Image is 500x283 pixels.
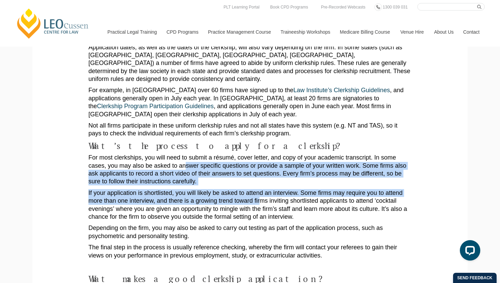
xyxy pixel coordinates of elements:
p: The final step in the process is usually reference checking, whereby the firm will contact your r... [88,244,412,260]
a: Contact [458,17,485,47]
a: Medicare Billing Course [335,17,395,47]
a: PLT Learning Portal [222,3,261,11]
a: About Us [429,17,458,47]
p: For example, in [GEOGRAPHIC_DATA] over 60 firms have signed up to the , and applications generall... [88,86,412,118]
a: Venue Hire [395,17,429,47]
a: CPD Programs [161,17,203,47]
h4: What’s the process to apply for a clerkship? [88,141,412,151]
a: Practice Management Course [203,17,276,47]
a: Book CPD Programs [268,3,310,11]
a: [PERSON_NAME] Centre for Law [15,7,90,39]
p: For most clerkships, you will need to submit a résumé, cover letter, and copy of your academic tr... [88,154,412,186]
p: Depending on the firm, you may also be asked to carry out testing as part of the application proc... [88,224,412,240]
p: If your application is shortlisted, you will likely be asked to attend an interview. Some firms m... [88,189,412,221]
a: Traineeship Workshops [276,17,335,47]
iframe: LiveChat chat widget [454,237,483,266]
p: Not all firms participate in these uniform clerkship rules and not all states have this system (e... [88,122,412,138]
span: 1300 039 031 [383,5,407,10]
a: Practical Legal Training [102,17,162,47]
a: 1300 039 031 [381,3,409,11]
p: Application dates, as well as the dates of the clerkship, will also vary depending on the firm. I... [88,44,412,83]
a: Pre-Recorded Webcasts [319,3,367,11]
a: Law Institute’s Clerkship Guidelines [294,87,390,94]
a: Clerkship Program Participation Guidelines [97,103,214,110]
